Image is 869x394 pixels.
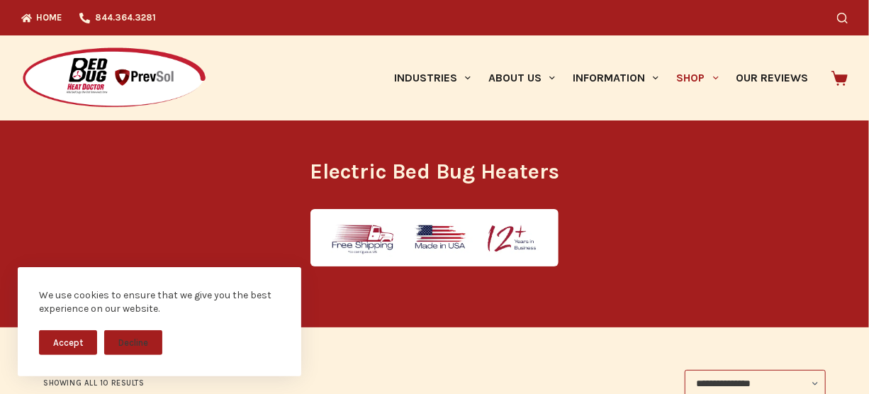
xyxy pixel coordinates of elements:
a: Our Reviews [727,35,817,120]
button: Search [837,13,848,23]
button: Open LiveChat chat widget [11,6,54,48]
a: Information [564,35,668,120]
div: We use cookies to ensure that we give you the best experience on our website. [39,288,280,316]
img: Prevsol/Bed Bug Heat Doctor [21,47,207,110]
a: About Us [479,35,564,120]
a: Industries [385,35,479,120]
h1: Electric Bed Bug Heaters [169,156,700,188]
a: Shop [668,35,727,120]
button: Decline [104,330,162,355]
nav: Primary [385,35,817,120]
button: Accept [39,330,97,355]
